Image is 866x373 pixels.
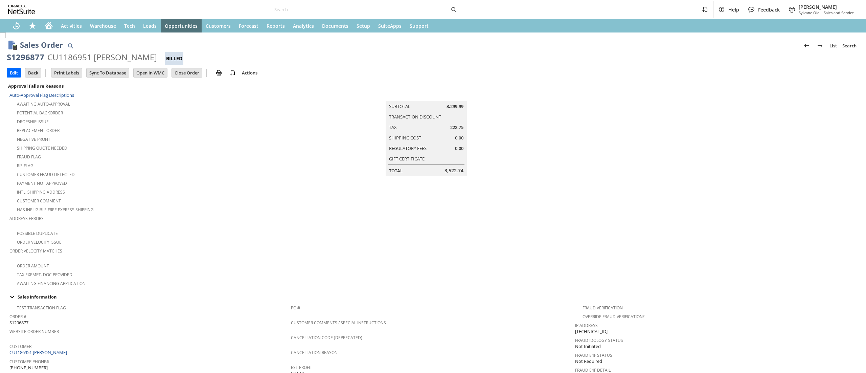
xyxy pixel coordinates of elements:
input: Back [25,68,41,77]
a: SuiteApps [374,19,406,32]
a: Total [389,168,403,174]
span: Activities [61,23,82,29]
a: Order Amount [17,263,49,269]
span: SuiteApps [378,23,402,29]
a: Order Velocity Issue [17,239,62,245]
a: Order # [9,314,26,320]
a: Support [406,19,433,32]
span: 0.00 [455,145,463,152]
a: Possible Duplicate [17,231,58,236]
a: Fraud E4F Detail [575,367,611,373]
a: Est Profit [291,365,312,370]
a: Awaiting Auto-Approval [17,101,70,107]
a: Auto-Approval Flag Descriptions [9,92,74,98]
input: Open In WMC [134,68,167,77]
a: Replacement Order [17,128,60,133]
a: Has Ineligible Free Express Shipping [17,207,94,213]
span: Customers [206,23,231,29]
span: Leads [143,23,157,29]
a: Customer Fraud Detected [17,172,75,177]
a: Setup [352,19,374,32]
a: Actions [239,70,260,76]
a: Override Fraud Verification? [583,314,644,320]
a: Fraud Flag [17,154,41,160]
a: Subtotal [389,103,410,109]
a: RIS flag [17,163,33,169]
h1: Sales Order [20,39,63,50]
a: Customer [9,344,31,349]
span: 0.00 [455,135,463,141]
a: Customer Comments / Special Instructions [291,320,386,326]
img: add-record.svg [228,69,236,77]
a: Potential Backorder [17,110,63,116]
input: Print Labels [51,68,82,77]
a: Gift Certificate [389,156,425,162]
span: Setup [357,23,370,29]
img: print.svg [215,69,223,77]
a: Order Velocity Matches [9,248,62,254]
a: IP Address [575,323,598,328]
svg: logo [8,5,35,14]
a: Test Transaction Flag [17,305,66,311]
a: Shipping Cost [389,135,421,141]
a: Analytics [289,19,318,32]
span: 3,522.74 [445,167,463,174]
a: Forecast [235,19,263,32]
span: Forecast [239,23,258,29]
span: Documents [322,23,348,29]
span: [PHONE_NUMBER] [9,365,48,371]
span: - [9,221,11,228]
span: Sales and Service [824,10,854,15]
a: PO # [291,305,300,311]
a: Customers [202,19,235,32]
input: Edit [7,68,21,77]
a: Regulatory Fees [389,145,427,151]
span: Reports [267,23,285,29]
a: Tax Exempt. Doc Provided [17,272,72,278]
a: Warehouse [86,19,120,32]
a: Recent Records [8,19,24,32]
a: Documents [318,19,352,32]
span: [TECHNICAL_ID] [575,328,608,335]
a: List [827,40,840,51]
a: Payment not approved [17,180,67,186]
a: Opportunities [161,19,202,32]
span: Opportunities [165,23,198,29]
a: Customer Phone# [9,359,49,365]
span: Sylvane Old [799,10,820,15]
span: Not Required [575,358,602,365]
a: Transaction Discount [389,114,441,120]
a: Intl. Shipping Address [17,189,65,195]
div: Billed [165,52,183,65]
span: Analytics [293,23,314,29]
a: Fraud Idology Status [575,337,623,343]
span: Warehouse [90,23,116,29]
span: Feedback [758,6,780,13]
span: [PERSON_NAME] [799,4,854,10]
div: Approval Failure Reasons [7,82,288,90]
a: Reports [263,19,289,32]
div: CU1186951 [PERSON_NAME] [47,52,157,63]
a: Fraud E4F Status [575,352,612,358]
td: Sales Information [7,292,859,301]
caption: Summary [386,90,467,101]
span: Support [410,23,429,29]
a: Search [840,40,859,51]
span: Not Initiated [575,343,601,350]
a: Negative Profit [17,136,50,142]
img: Previous [802,42,811,50]
span: - [821,10,822,15]
div: Sales Information [7,292,857,301]
svg: Shortcuts [28,22,37,30]
a: Address Errors [9,216,44,221]
span: Tech [124,23,135,29]
a: Tech [120,19,139,32]
a: Website Order Number [9,329,59,334]
img: Quick Find [66,42,74,50]
a: Cancellation Code (deprecated) [291,335,362,341]
div: S1296877 [7,52,44,63]
svg: Recent Records [12,22,20,30]
div: Shortcuts [24,19,41,32]
a: Customer Comment [17,198,61,204]
a: Shipping Quote Needed [17,145,67,151]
